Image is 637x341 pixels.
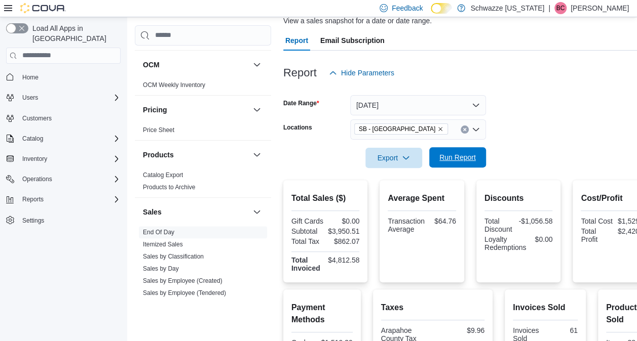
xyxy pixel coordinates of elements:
button: [DATE] [350,95,486,115]
button: Reports [18,193,48,205]
button: OCM [143,60,249,70]
div: OCM [135,79,271,95]
button: Products [143,150,249,160]
span: Inventory [22,155,47,163]
button: Pricing [143,105,249,115]
a: Itemized Sales [143,241,183,248]
h3: OCM [143,60,160,70]
div: Transaction Average [388,217,425,233]
span: End Of Day [143,228,174,236]
span: Email Subscription [320,30,385,51]
button: Sales [251,206,263,218]
span: Sales by Day [143,265,179,273]
button: Clear input [461,125,469,134]
a: Price Sheet [143,126,174,134]
span: Operations [22,175,52,183]
span: Reports [22,195,44,203]
span: Price Sheet [143,126,174,134]
button: Users [2,91,125,105]
div: $64.76 [429,217,456,225]
div: Pricing [135,124,271,140]
nav: Complex example [6,66,121,254]
img: Cova [20,3,66,13]
strong: Total Invoiced [291,256,320,272]
div: $0.00 [327,217,359,225]
span: Catalog Export [143,171,183,179]
span: Users [18,92,121,104]
a: Catalog Export [143,172,183,179]
span: Sales by Classification [143,252,204,261]
a: Sales by Employee (Tendered) [143,289,226,296]
a: Settings [18,215,48,227]
button: Catalog [2,132,125,146]
div: $0.00 [530,235,552,243]
span: SB - Glendale [354,123,448,135]
h2: Discounts [484,192,553,204]
span: Home [18,71,121,83]
button: Pricing [251,104,263,116]
div: Total Cost [581,217,613,225]
button: Remove SB - Glendale from selection in this group [437,126,443,132]
span: Load All Apps in [GEOGRAPHIC_DATA] [28,23,121,44]
span: Run Report [439,152,476,162]
a: Home [18,71,43,83]
span: Home [22,73,39,81]
span: Catalog [18,133,121,145]
div: $4,812.58 [327,256,359,264]
a: OCM Weekly Inventory [143,81,205,89]
div: View a sales snapshot for a date or date range. [283,16,432,26]
h2: Total Sales ($) [291,192,360,204]
span: Hide Parameters [341,68,394,78]
button: Products [251,149,263,161]
div: Subtotal [291,227,323,235]
span: OCM Weekly Inventory [143,81,205,89]
div: Loyalty Redemptions [484,235,527,251]
div: Total Profit [581,227,613,243]
span: Settings [22,217,44,225]
div: Total Tax [291,237,323,245]
span: BC [556,2,565,14]
h2: Average Spent [388,192,456,204]
div: 61 [547,326,578,334]
div: $3,950.51 [327,227,359,235]
div: Gift Cards [291,217,323,225]
button: Operations [18,173,56,185]
span: Catalog [22,135,43,143]
p: [PERSON_NAME] [571,2,629,14]
h2: Payment Methods [291,302,353,326]
span: Reports [18,193,121,205]
span: Report [285,30,308,51]
a: Sales by Day [143,265,179,272]
span: Products to Archive [143,183,195,191]
button: Run Report [429,147,486,167]
div: $9.96 [435,326,484,334]
button: Inventory [2,152,125,166]
a: Customers [18,112,56,124]
div: $862.07 [327,237,359,245]
span: Sales by Employee (Tendered) [143,289,226,297]
div: Brennan Croy [554,2,567,14]
button: Catalog [18,133,47,145]
button: Export [365,148,422,168]
button: Hide Parameters [325,63,398,83]
button: Customers [2,111,125,125]
h2: Taxes [381,302,484,314]
span: Export [371,148,416,168]
label: Locations [283,123,312,132]
h3: Report [283,67,317,79]
button: Sales [143,207,249,217]
h3: Sales [143,207,162,217]
span: Sales by Employee (Created) [143,277,222,285]
span: Users [22,94,38,102]
button: Open list of options [472,125,480,134]
h3: Products [143,150,174,160]
a: Sales by Employee (Created) [143,277,222,284]
label: Date Range [283,99,319,107]
h3: Pricing [143,105,167,115]
span: Itemized Sales [143,240,183,248]
div: Total Discount [484,217,515,233]
button: Home [2,70,125,84]
span: Inventory [18,153,121,165]
p: | [548,2,550,14]
span: Operations [18,173,121,185]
